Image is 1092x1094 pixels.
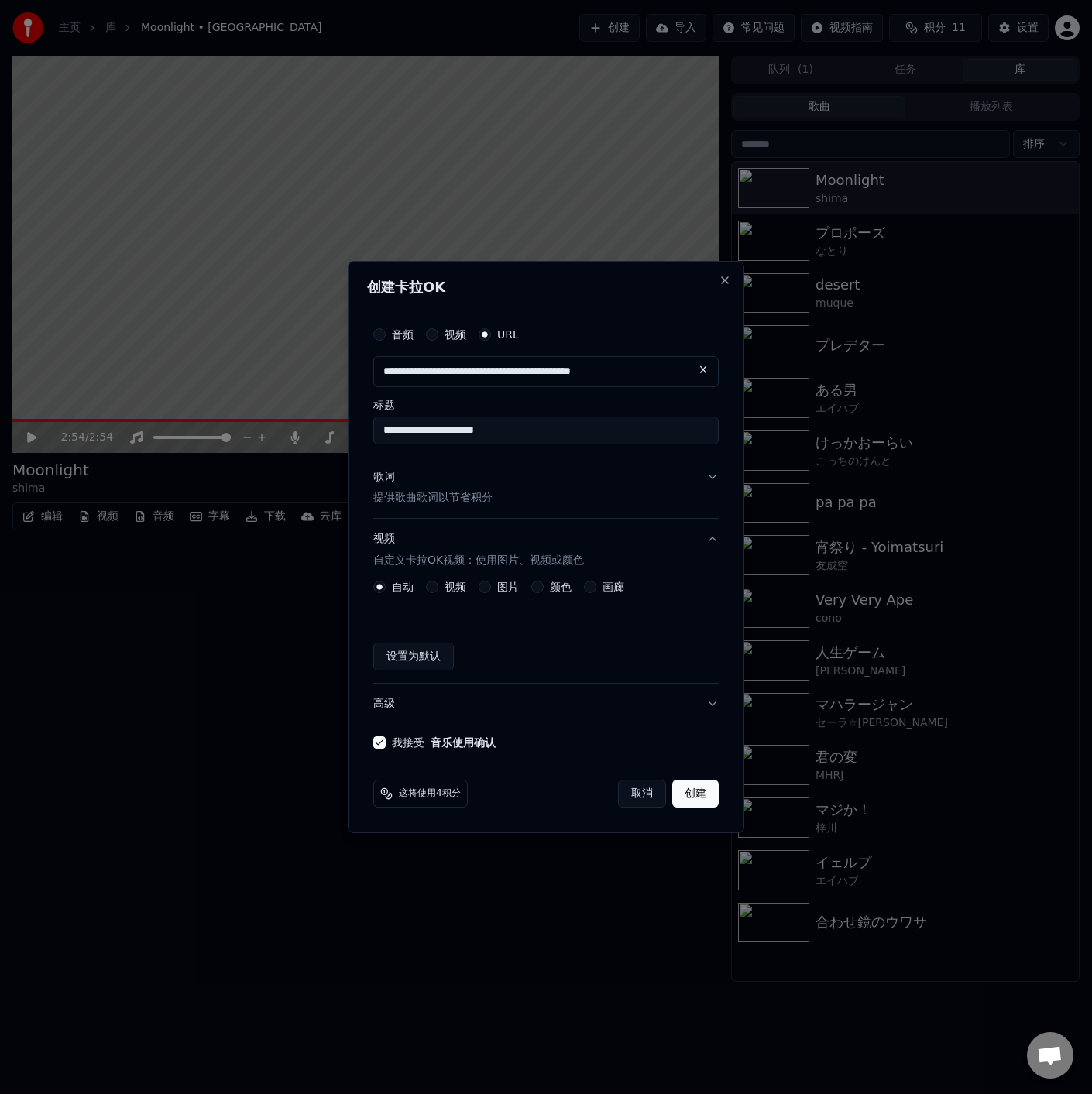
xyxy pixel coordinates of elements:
[367,280,725,294] h2: 创建卡拉OK
[497,329,519,340] label: URL
[373,469,395,485] div: 歌词
[373,400,719,410] label: 标题
[392,581,414,592] label: 自动
[373,643,454,670] button: 设置为默认
[618,780,666,808] button: 取消
[373,581,719,683] div: 视频自定义卡拉OK视频：使用图片、视频或颜色
[373,532,584,569] div: 视频
[392,329,414,340] label: 音频
[399,787,461,800] span: 这将使用4积分
[497,581,519,592] label: 图片
[373,520,719,581] button: 视频自定义卡拉OK视频：使用图片、视频或颜色
[550,581,572,592] label: 颜色
[431,737,496,748] button: 我接受
[392,737,496,748] label: 我接受
[603,581,624,592] label: 画廊
[373,457,719,519] button: 歌词提供歌曲歌词以节省积分
[373,491,493,506] p: 提供歌曲歌词以节省积分
[373,553,584,568] p: 自定义卡拉OK视频：使用图片、视频或颜色
[445,581,466,592] label: 视频
[445,329,466,340] label: 视频
[373,684,719,724] button: 高级
[672,780,719,808] button: 创建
